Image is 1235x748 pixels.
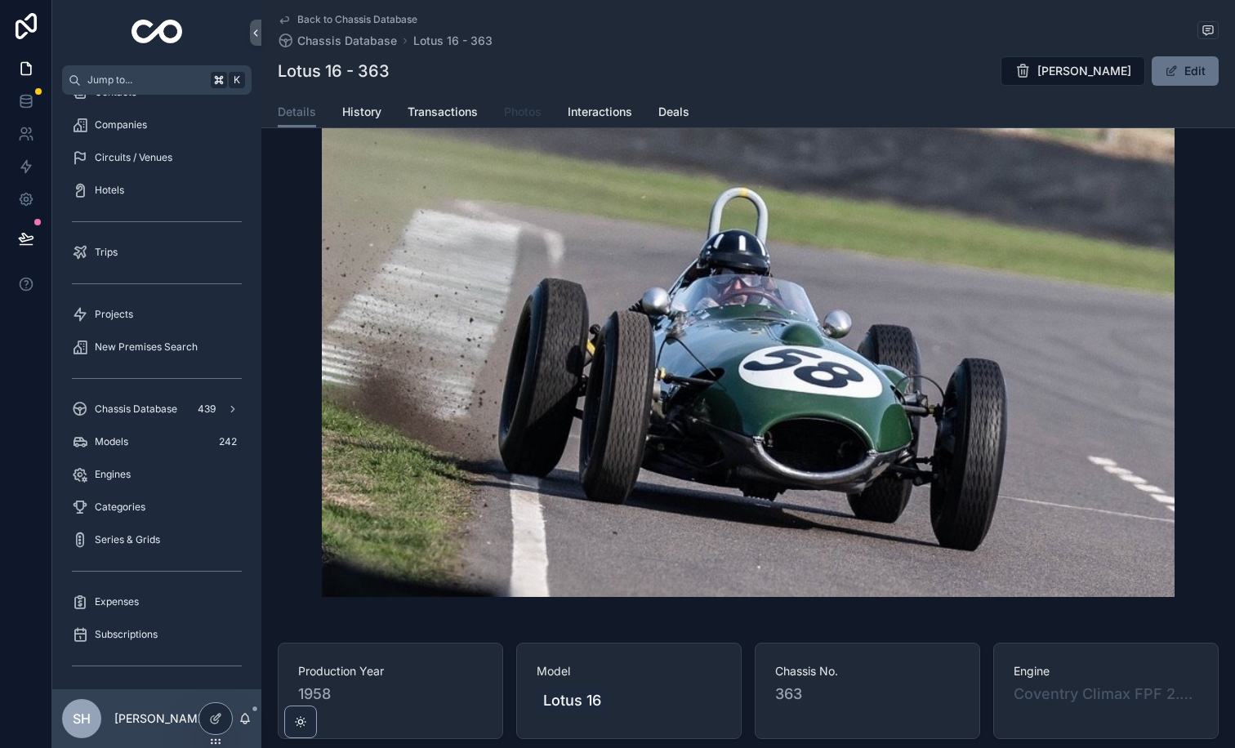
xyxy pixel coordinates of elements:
a: Circuits / Venues [62,143,252,172]
div: 439 [193,399,221,419]
span: Jump to... [87,73,204,87]
a: Hotels [62,176,252,205]
span: New Premises Search [95,341,198,354]
div: 242 [214,432,242,452]
a: Subscriptions [62,620,252,649]
a: Chassis Database [278,33,397,49]
a: Interactions [568,97,632,130]
span: Chassis Database [297,33,397,49]
a: Details [278,97,316,128]
span: Production Year [298,663,483,679]
p: [PERSON_NAME] [114,710,208,727]
span: Engine [1014,663,1198,679]
a: Series & Grids [62,525,252,554]
span: Companies [95,118,147,131]
span: Subscriptions [95,628,158,641]
a: Projects [62,300,252,329]
span: Hotels [95,184,124,197]
span: History [342,104,381,120]
img: attXj2NOPSI6205dR12035-Screenshot-2025-05-23-at-16.07.23.png [322,58,1175,597]
span: Interactions [568,104,632,120]
span: Transactions [408,104,478,120]
span: Models [95,435,128,448]
span: Circuits / Venues [95,151,172,164]
a: Transactions [408,97,478,130]
a: Categories [62,492,252,522]
span: Chassis Database [95,403,177,416]
span: Series & Grids [95,533,160,546]
span: Lotus 16 [543,689,601,712]
span: Expenses [95,595,139,608]
span: 363 [775,683,960,706]
span: Chassis No. [775,663,960,679]
span: Engines [95,468,131,481]
a: Engines [62,460,252,489]
a: Models242 [62,427,252,456]
a: Photos [504,97,542,130]
div: scrollable content [52,95,261,689]
a: Lotus 16 - 363 [413,33,493,49]
span: Trips [95,246,118,259]
button: [PERSON_NAME] [1001,56,1145,86]
a: New Premises Search [62,332,252,362]
span: Categories [95,501,145,514]
span: SH [73,709,91,728]
span: K [230,73,243,87]
span: [PERSON_NAME] [1037,63,1131,79]
span: Model [537,663,721,679]
span: Back to Chassis Database [297,13,417,26]
img: App logo [132,20,183,46]
a: Deals [658,97,689,130]
a: Back to Chassis Database [278,13,417,26]
a: Lotus 16 [537,686,608,715]
h1: Lotus 16 - 363 [278,60,390,82]
a: Expenses [62,587,252,617]
a: Trips [62,238,252,267]
a: Coventry Climax FPF 2.5 Inline-4 Naturally-Aspirated [1014,683,1198,706]
span: 1958 [298,683,483,706]
button: Jump to...K [62,65,252,95]
span: Deals [658,104,689,120]
span: Photos [504,104,542,120]
span: Details [278,104,316,120]
button: Edit [1152,56,1219,86]
a: Companies [62,110,252,140]
a: Chassis Database439 [62,394,252,424]
a: History [342,97,381,130]
span: Projects [95,308,133,321]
